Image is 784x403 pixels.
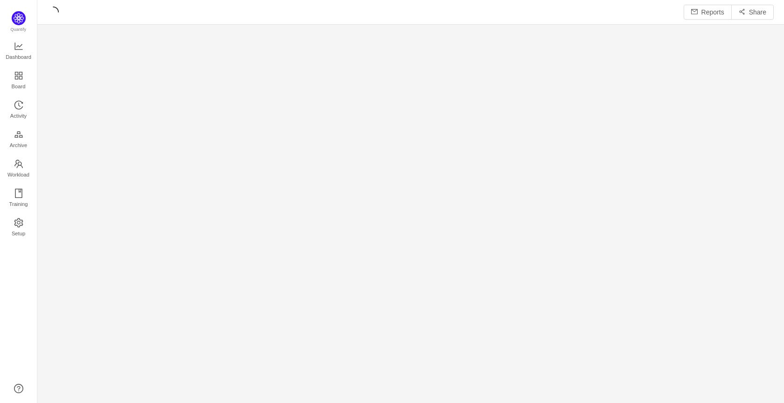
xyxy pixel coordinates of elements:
span: Activity [10,106,27,125]
span: Board [12,77,26,96]
i: icon: history [14,100,23,110]
span: Archive [10,136,27,155]
img: Quantify [12,11,26,25]
i: icon: setting [14,218,23,227]
i: icon: appstore [14,71,23,80]
a: icon: question-circle [14,384,23,393]
a: Setup [14,219,23,237]
a: Dashboard [14,42,23,61]
span: Quantify [11,27,27,32]
i: icon: book [14,189,23,198]
span: Setup [12,224,25,243]
i: icon: loading [48,7,59,18]
button: icon: mailReports [684,5,732,20]
i: icon: line-chart [14,42,23,51]
a: Board [14,71,23,90]
i: icon: gold [14,130,23,139]
a: Activity [14,101,23,120]
a: Workload [14,160,23,178]
a: Training [14,189,23,208]
span: Workload [7,165,29,184]
i: icon: team [14,159,23,169]
a: Archive [14,130,23,149]
button: icon: share-altShare [731,5,774,20]
span: Dashboard [6,48,31,66]
span: Training [9,195,28,213]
